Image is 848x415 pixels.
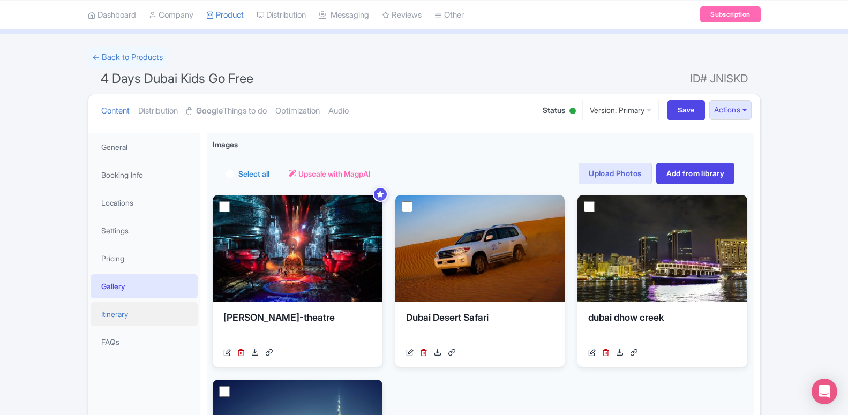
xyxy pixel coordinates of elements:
strong: Google [196,105,223,117]
a: Itinerary [91,302,198,326]
span: ID# JNISKD [690,68,748,89]
a: Version: Primary [582,100,659,120]
a: General [91,135,198,159]
a: Distribution [138,94,178,128]
a: Subscription [700,6,760,22]
div: Dubai Desert Safari [406,311,554,343]
a: Optimization [275,94,320,128]
div: dubai dhow creek [588,311,737,343]
a: Add from library [656,163,735,184]
a: GoogleThings to do [186,94,267,128]
span: 4 Days Dubai Kids Go Free [101,71,253,86]
a: Pricing [91,246,198,270]
a: Settings [91,218,198,243]
a: Audio [328,94,349,128]
input: Save [667,100,705,120]
button: Actions [709,100,752,120]
label: Select all [238,168,269,179]
a: FAQs [91,330,198,354]
a: Content [101,94,130,128]
div: Open Intercom Messenger [812,379,837,404]
a: ← Back to Products [88,47,167,68]
span: Images [213,139,238,150]
span: Upscale with MagpAI [298,168,371,179]
a: Gallery [91,274,198,298]
span: Status [543,104,565,116]
a: Locations [91,191,198,215]
a: Upscale with MagpAI [289,168,371,179]
div: [PERSON_NAME]-theatre [223,311,372,343]
a: Upload Photos [579,163,651,184]
a: Booking Info [91,163,198,187]
div: Active [567,103,578,120]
